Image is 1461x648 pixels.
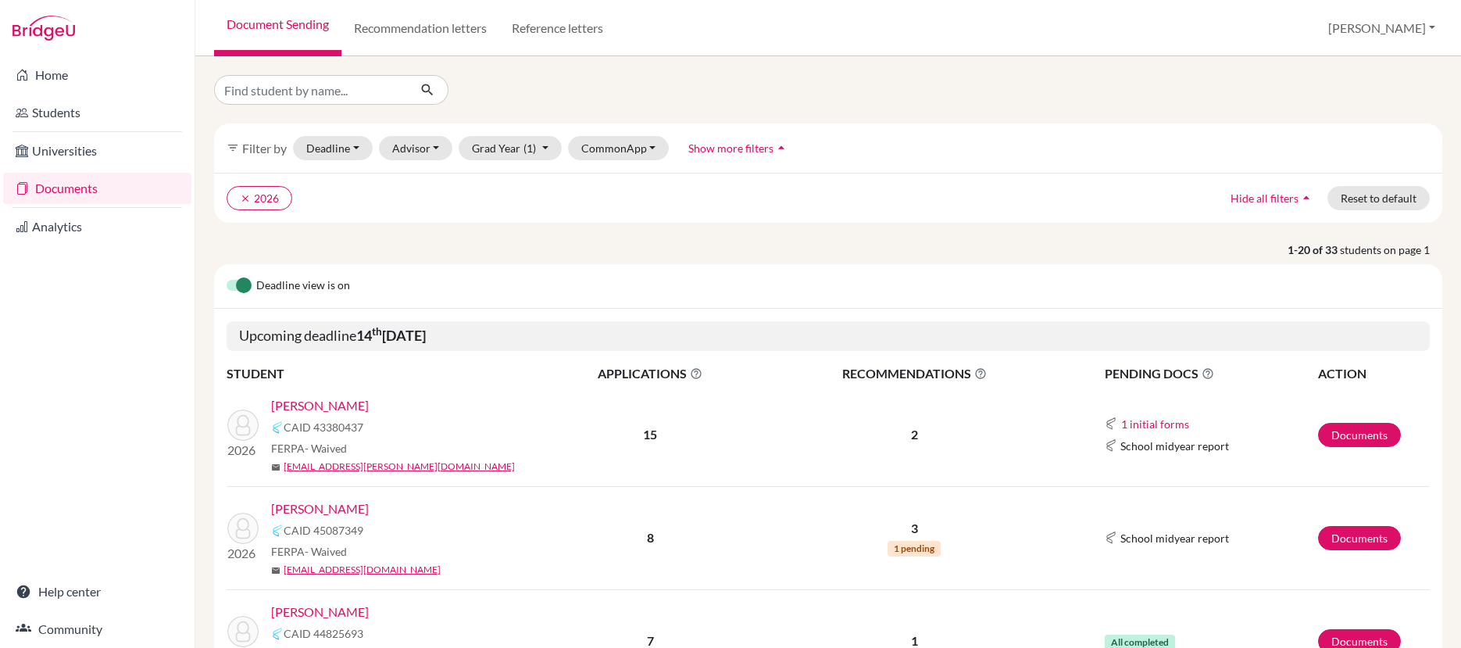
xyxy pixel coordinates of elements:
button: [PERSON_NAME] [1321,13,1442,43]
h5: Upcoming deadline [227,321,1430,351]
span: Hide all filters [1231,192,1298,205]
th: STUDENT [227,363,539,384]
img: Boodoo, Salma [227,410,259,441]
span: mail [271,463,280,472]
strong: 1-20 of 33 [1288,242,1340,258]
span: CAID 43380437 [284,419,363,435]
a: [EMAIL_ADDRESS][PERSON_NAME][DOMAIN_NAME] [284,460,515,474]
button: Advisor [379,136,453,160]
span: (1) [523,141,536,155]
p: 2 [763,425,1066,444]
span: Show more filters [688,141,773,155]
b: 7 [647,633,654,648]
button: clear2026 [227,186,292,210]
input: Find student by name... [214,75,408,105]
b: 15 [643,427,657,442]
p: 3 [763,519,1066,538]
span: - Waived [305,442,347,455]
span: CAID 45087349 [284,522,363,539]
img: Borde, Shannon [227,513,259,544]
img: Common App logo [271,421,284,434]
a: Documents [3,173,191,204]
span: - Waived [305,545,347,558]
a: Students [3,97,191,128]
a: [PERSON_NAME] [271,396,369,415]
a: Analytics [3,211,191,242]
sup: th [372,325,382,338]
th: ACTION [1317,363,1430,384]
a: [PERSON_NAME] [271,499,369,518]
img: Bridge-U [13,16,75,41]
i: arrow_drop_up [773,140,789,156]
span: students on page 1 [1340,242,1442,258]
button: Deadline [293,136,373,160]
span: RECOMMENDATIONS [763,364,1066,383]
span: School midyear report [1120,530,1229,546]
img: Common App logo [1105,417,1117,430]
a: [PERSON_NAME] [271,603,369,621]
i: clear [240,193,251,204]
a: Help center [3,576,191,607]
span: Deadline view is on [256,277,350,295]
button: 1 initial forms [1120,415,1190,433]
button: CommonApp [568,136,670,160]
img: Collier, Ava [227,616,259,647]
span: School midyear report [1120,438,1229,454]
button: Show more filtersarrow_drop_up [675,136,802,160]
i: arrow_drop_up [1298,190,1314,206]
span: PENDING DOCS [1105,364,1316,383]
a: Documents [1318,526,1401,550]
p: 2026 [227,544,259,563]
span: FERPA [271,440,347,456]
button: Reset to default [1327,186,1430,210]
img: Common App logo [271,524,284,537]
button: Grad Year(1) [459,136,562,160]
a: Home [3,59,191,91]
i: filter_list [227,141,239,154]
p: 2026 [227,441,259,460]
img: Common App logo [1105,439,1117,452]
img: Common App logo [271,628,284,640]
a: Universities [3,135,191,166]
span: APPLICATIONS [540,364,761,383]
img: Common App logo [1105,532,1117,544]
a: Community [3,614,191,645]
span: CAID 44825693 [284,625,363,642]
a: Documents [1318,423,1401,447]
b: 14 [DATE] [356,327,426,344]
a: [EMAIL_ADDRESS][DOMAIN_NAME] [284,563,441,577]
b: 8 [647,530,654,545]
span: 1 pending [888,541,941,557]
span: Filter by [242,141,287,156]
button: Hide all filtersarrow_drop_up [1217,186,1327,210]
span: FERPA [271,543,347,560]
span: mail [271,566,280,575]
